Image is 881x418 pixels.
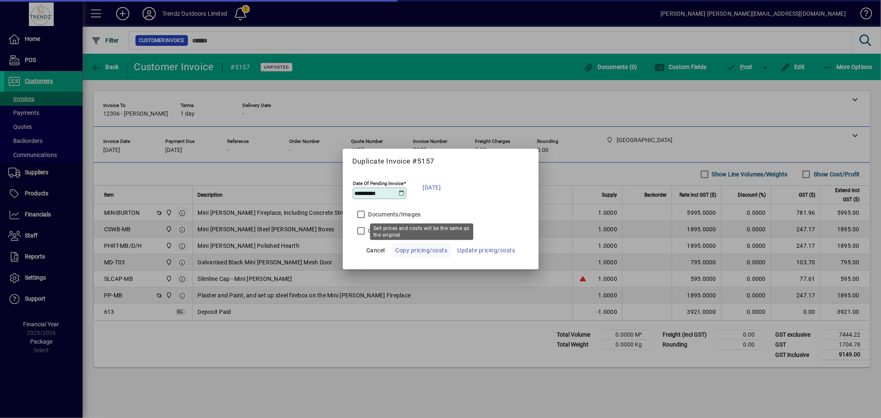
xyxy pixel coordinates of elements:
span: Update pricing/costs [458,245,515,255]
button: Copy pricing/costs [392,243,451,258]
mat-label: Date Of Pending Invoice [353,180,404,186]
button: [DATE] [419,177,445,198]
span: [DATE] [423,183,441,192]
label: Documents/Images [367,210,421,218]
button: Cancel [363,243,389,258]
h5: Duplicate Invoice #5157 [353,157,529,166]
div: Sell prices and costs will be the same as the original [370,223,473,240]
button: Update pricing/costs [454,243,519,258]
span: Copy pricing/costs [396,245,448,255]
span: Cancel [366,245,385,255]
